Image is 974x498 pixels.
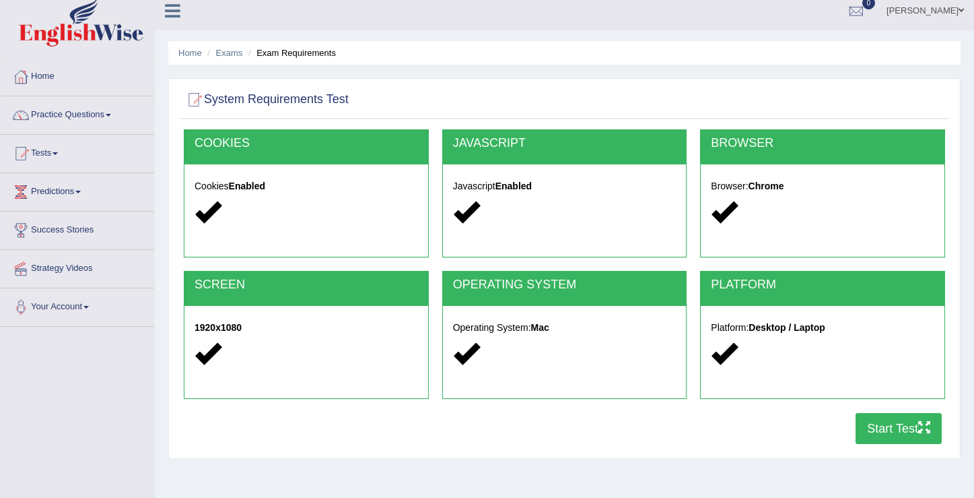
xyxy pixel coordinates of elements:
a: Strategy Videos [1,250,154,284]
a: Your Account [1,288,154,322]
h2: BROWSER [711,137,934,150]
button: Start Test [856,413,942,444]
h2: JAVASCRIPT [453,137,676,150]
a: Home [1,58,154,92]
a: Exams [216,48,243,58]
h5: Javascript [453,181,676,191]
a: Predictions [1,173,154,207]
strong: 1920x1080 [195,322,242,333]
a: Success Stories [1,212,154,245]
h5: Cookies [195,181,418,191]
h2: OPERATING SYSTEM [453,278,676,292]
strong: Chrome [749,181,784,191]
strong: Desktop / Laptop [749,322,825,333]
li: Exam Requirements [245,46,336,59]
strong: Mac [531,322,549,333]
a: Home [178,48,202,58]
h2: SCREEN [195,278,418,292]
h2: COOKIES [195,137,418,150]
h2: PLATFORM [711,278,934,292]
h2: System Requirements Test [184,90,349,110]
h5: Browser: [711,181,934,191]
h5: Platform: [711,323,934,333]
a: Practice Questions [1,96,154,130]
h5: Operating System: [453,323,676,333]
strong: Enabled [229,181,265,191]
a: Tests [1,135,154,168]
strong: Enabled [495,181,532,191]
